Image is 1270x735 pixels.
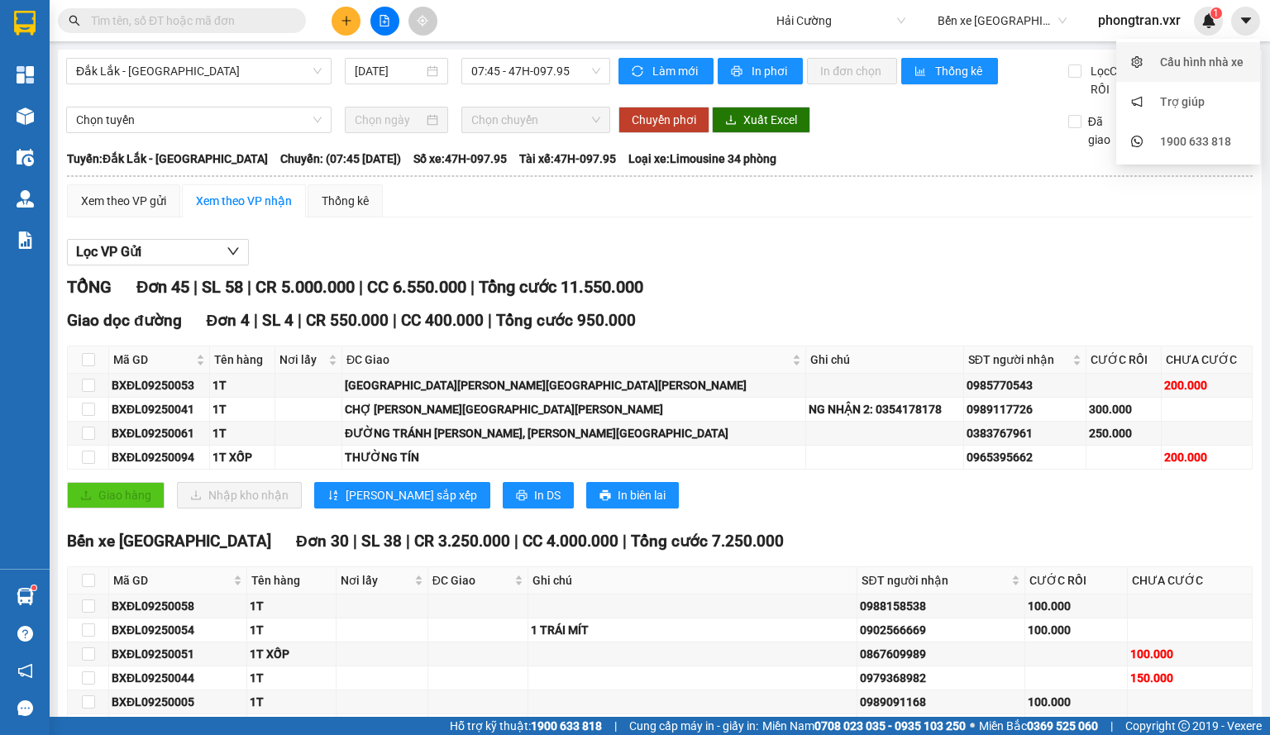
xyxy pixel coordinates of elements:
[1028,597,1124,615] div: 100.000
[450,717,602,735] span: Hỗ trợ kỹ thuật:
[393,311,397,330] span: |
[857,666,1024,690] td: 0979368982
[531,719,602,733] strong: 1900 633 818
[614,717,617,735] span: |
[523,532,618,551] span: CC 4.000.000
[752,62,790,80] span: In phơi
[177,482,302,508] button: downloadNhập kho nhận
[414,532,510,551] span: CR 3.250.000
[964,374,1086,398] td: 0985770543
[1081,112,1122,149] span: Đã giao
[979,717,1098,735] span: Miền Bắc
[14,16,40,33] span: Gửi:
[935,62,985,80] span: Thống kê
[345,400,803,418] div: CHỢ [PERSON_NAME][GEOGRAPHIC_DATA][PERSON_NAME]
[1164,448,1249,466] div: 200.000
[514,532,518,551] span: |
[1084,62,1148,98] span: Lọc CƯỚC RỒI
[212,448,273,466] div: 1T XỐP
[914,65,929,79] span: bar-chart
[193,34,433,54] div: ANH TOÀN
[809,400,961,418] div: NG NHẬN 2: 0354178178
[417,15,428,26] span: aim
[408,7,437,36] button: aim
[1131,136,1143,147] span: whats-app
[516,489,528,503] span: printer
[250,621,334,639] div: 1T
[860,597,1021,615] div: 0988158538
[202,277,243,297] span: SL 58
[67,239,249,265] button: Lọc VP Gửi
[1089,400,1158,418] div: 300.000
[91,12,286,30] input: Tìm tên, số ĐT hoặc mã đơn
[112,597,244,615] div: BXĐL09250058
[250,693,334,711] div: 1T
[112,400,207,418] div: BXĐL09250041
[212,376,273,394] div: 1T
[470,277,475,297] span: |
[250,669,334,687] div: 1T
[1086,346,1162,374] th: CƯỚC RỒI
[341,15,352,26] span: plus
[531,621,854,639] div: 1 TRÁI MÍT
[413,150,507,168] span: Số xe: 47H-097.95
[67,311,182,330] span: Giao dọc đường
[17,626,33,642] span: question-circle
[857,618,1024,642] td: 0902566669
[860,693,1021,711] div: 0989091168
[964,422,1086,446] td: 0383767961
[857,594,1024,618] td: 0988158538
[1160,132,1231,150] div: 1900 633 818
[17,231,34,249] img: solution-icon
[631,532,784,551] span: Tổng cước 7.250.000
[341,571,410,589] span: Nơi lấy
[1027,719,1098,733] strong: 0369 525 060
[17,190,34,208] img: warehouse-icon
[712,107,810,133] button: downloadXuất Excel
[112,376,207,394] div: BXĐL09250053
[113,351,193,369] span: Mã GD
[361,532,402,551] span: SL 38
[112,693,244,711] div: BXĐL09250005
[193,86,217,103] span: DĐ:
[814,719,966,733] strong: 0708 023 035 - 0935 103 250
[31,585,36,590] sup: 1
[136,277,189,297] span: Đơn 45
[327,489,339,503] span: sort-ascending
[1231,7,1260,36] button: caret-down
[227,245,240,258] span: down
[401,311,484,330] span: CC 400.000
[1131,56,1143,68] span: setting
[807,58,897,84] button: In đơn chọn
[1162,346,1253,374] th: CHƯA CƯỚC
[112,621,244,639] div: BXĐL09250054
[112,448,207,466] div: BXĐL09250094
[968,351,1069,369] span: SĐT người nhận
[255,277,355,297] span: CR 5.000.000
[212,400,273,418] div: 1T
[280,150,401,168] span: Chuyến: (07:45 [DATE])
[488,311,492,330] span: |
[353,532,357,551] span: |
[370,7,399,36] button: file-add
[112,669,244,687] div: BXĐL09250044
[718,58,803,84] button: printerIn phơi
[1089,424,1158,442] div: 250.000
[519,150,616,168] span: Tài xế: 47H-097.95
[109,374,210,398] td: BXĐL09250053
[901,58,998,84] button: bar-chartThống kê
[345,448,803,466] div: THƯỜNG TÍN
[1201,13,1216,28] img: icon-new-feature
[17,149,34,166] img: warehouse-icon
[534,486,561,504] span: In DS
[970,723,975,729] span: ⚪️
[471,107,601,132] span: Chọn chuyến
[109,618,247,642] td: BXĐL09250054
[1085,10,1194,31] span: phongtran.vxr
[618,107,709,133] button: Chuyển phơi
[967,376,1083,394] div: 0985770543
[1210,7,1222,19] sup: 1
[628,150,776,168] span: Loại xe: Limousine 34 phòng
[109,398,210,422] td: BXĐL09250041
[17,66,34,84] img: dashboard-icon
